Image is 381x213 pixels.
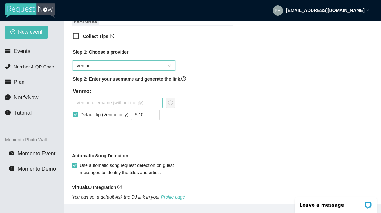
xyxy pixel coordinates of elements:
[73,87,175,95] h5: Venmo:
[273,5,283,16] img: aaa7bb0bfbf9eacfe7a42b5dcf2cbb08
[72,185,116,190] b: VirtualDJ Integration
[5,94,11,100] span: message
[77,162,197,176] span: Use automatic song request detection on guest messages to identify the titles and artists
[286,8,365,13] strong: [EMAIL_ADDRESS][DOMAIN_NAME]
[78,111,131,118] span: Default tip (Venmo only)
[14,94,38,101] span: NotifyNow
[77,61,171,70] span: Venmo
[73,76,181,82] b: Step 2: Enter your username and generate the link.
[161,194,185,200] a: Profile page
[5,48,11,54] span: calendar
[14,48,30,54] span: Events
[72,17,99,26] span: FEATURES
[72,194,185,200] i: You can set a default Ask the DJ link in your
[117,185,122,189] span: question-circle
[5,26,48,39] button: plus-circleNew event
[181,76,186,81] span: question-circle
[14,79,25,85] span: Plan
[18,28,42,36] span: New event
[5,3,55,18] img: RequestNow
[166,98,175,108] button: reload
[10,29,15,35] span: plus-circle
[291,193,381,213] iframe: LiveChat chat widget
[5,64,11,69] span: phone
[83,34,108,39] b: Collect Tips
[14,110,32,116] span: Tutorial
[5,79,11,84] span: credit-card
[73,33,79,39] span: minus-square
[72,152,128,159] b: Automatic Song Detection
[73,49,128,55] b: Step 1: Choose a provider
[18,150,56,156] span: Momento Event
[14,64,54,69] span: Number & QR Code
[18,166,56,172] span: Momento Demo
[68,29,228,45] div: Collect Tipsquestion-circle
[73,98,163,108] input: Venmo username (without the @)
[9,166,14,171] span: info-circle
[9,150,14,156] span: camera
[366,9,369,12] span: down
[110,34,114,38] span: question-circle
[5,110,11,115] span: info-circle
